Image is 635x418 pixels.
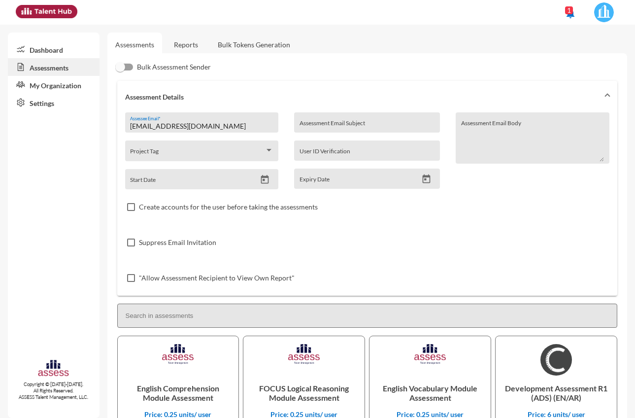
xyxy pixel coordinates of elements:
a: Reports [166,33,206,57]
a: Assessments [8,58,100,76]
p: English Comprehension Module Assessment [126,376,231,410]
p: FOCUS Logical Reasoning Module Assessment [251,376,357,410]
button: Open calendar [256,174,273,185]
input: Assessee Email [130,122,273,130]
p: Copyright © [DATE]-[DATE]. All Rights Reserved. ASSESS Talent Management, LLC. [8,381,100,400]
div: 1 [565,6,573,14]
mat-expansion-panel-header: Assessment Details [117,81,618,112]
a: Bulk Tokens Generation [210,33,298,57]
img: assesscompany-logo.png [37,359,69,379]
span: Create accounts for the user before taking the assessments [139,201,318,213]
span: Bulk Assessment Sender [137,61,211,73]
button: Open calendar [418,174,435,184]
span: "Allow Assessment Recipient to View Own Report" [139,272,295,284]
a: Settings [8,94,100,111]
span: Suppress Email Invitation [139,237,216,248]
mat-panel-title: Assessment Details [125,93,598,101]
input: Search in assessments [117,304,618,328]
div: Assessment Details [117,112,618,296]
p: English Vocabulary Module Assessment [377,376,483,410]
p: Development Assessment R1 (ADS) (EN/AR) [503,376,609,410]
a: My Organization [8,76,100,94]
mat-icon: notifications [565,7,576,19]
a: Dashboard [8,40,100,58]
a: Assessments [115,40,154,49]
